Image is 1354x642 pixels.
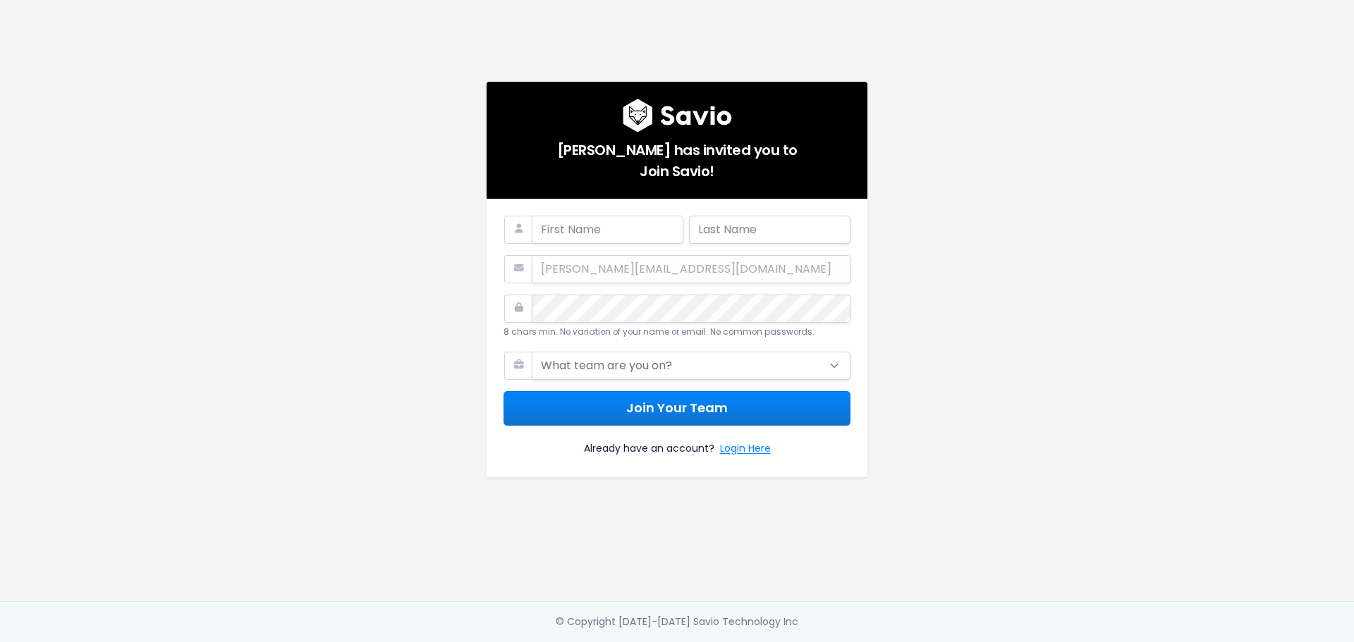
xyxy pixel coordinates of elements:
[623,99,732,132] img: logo600x187.a314fd40982d.png
[556,613,798,631] div: © Copyright [DATE]-[DATE] Savio Technology Inc
[504,426,850,460] div: Already have an account?
[720,440,771,460] a: Login Here
[689,216,850,244] input: Last Name
[504,391,850,426] button: Join Your Team
[504,132,850,182] h5: [PERSON_NAME] has invited you to Join Savio!
[504,326,815,338] small: 8 chars min. No variation of your name or email. No common passwords.
[532,216,683,244] input: First Name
